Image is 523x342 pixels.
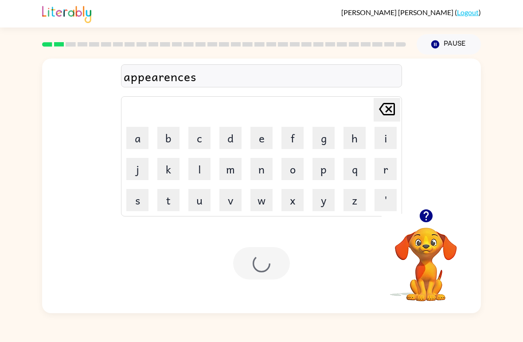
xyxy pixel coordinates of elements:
[126,127,148,149] button: a
[188,127,211,149] button: c
[341,8,481,16] div: ( )
[375,189,397,211] button: '
[312,158,335,180] button: p
[219,127,242,149] button: d
[157,189,180,211] button: t
[343,158,366,180] button: q
[250,127,273,149] button: e
[157,127,180,149] button: b
[219,189,242,211] button: v
[281,158,304,180] button: o
[250,158,273,180] button: n
[281,189,304,211] button: x
[341,8,455,16] span: [PERSON_NAME] [PERSON_NAME]
[157,158,180,180] button: k
[188,158,211,180] button: l
[457,8,479,16] a: Logout
[124,67,399,86] div: appearences
[375,158,397,180] button: r
[219,158,242,180] button: m
[343,127,366,149] button: h
[375,127,397,149] button: i
[126,158,148,180] button: j
[188,189,211,211] button: u
[312,127,335,149] button: g
[343,189,366,211] button: z
[312,189,335,211] button: y
[281,127,304,149] button: f
[382,214,470,303] video: Your browser must support playing .mp4 files to use Literably. Please try using another browser.
[250,189,273,211] button: w
[42,4,91,23] img: Literably
[126,189,148,211] button: s
[417,34,481,55] button: Pause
